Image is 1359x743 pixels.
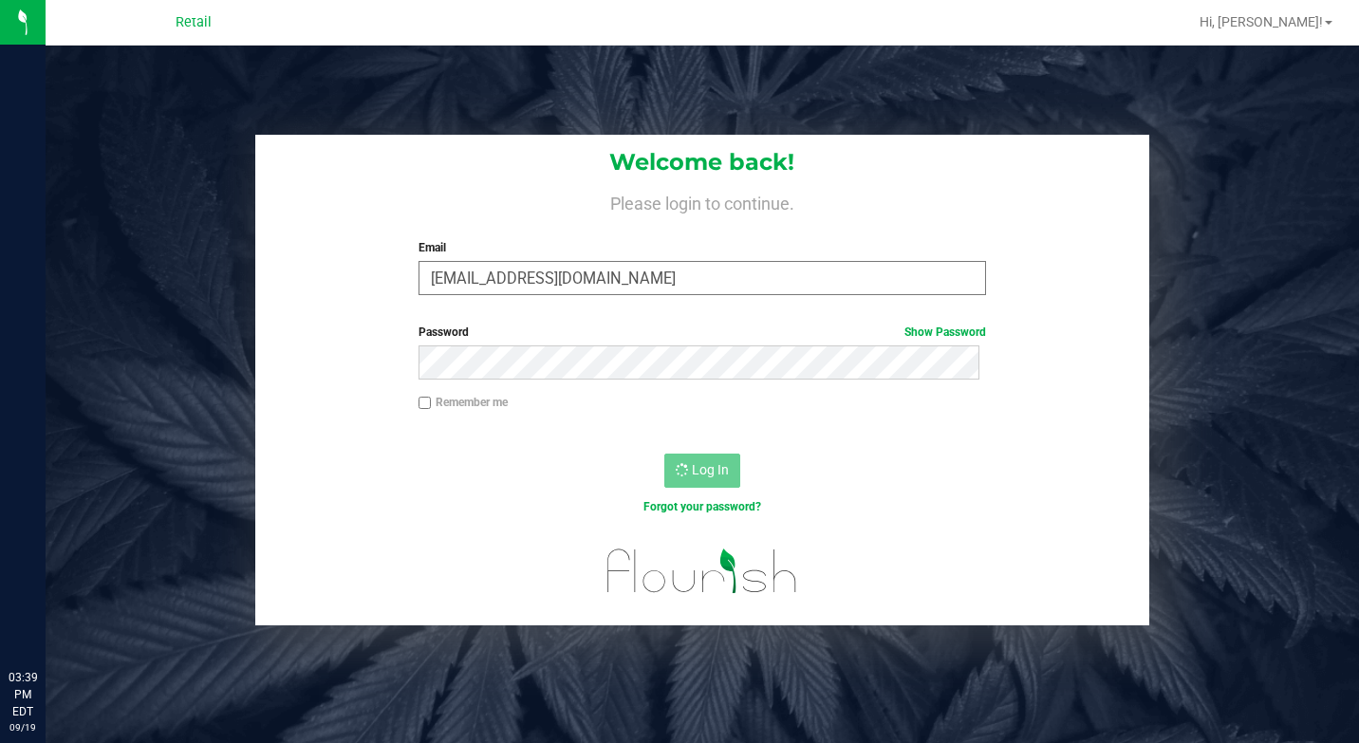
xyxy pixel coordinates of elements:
[664,454,740,488] button: Log In
[590,535,814,607] img: flourish_logo.svg
[176,14,212,30] span: Retail
[643,500,761,513] a: Forgot your password?
[692,462,729,477] span: Log In
[255,190,1150,213] h4: Please login to continue.
[904,325,986,339] a: Show Password
[9,669,37,720] p: 03:39 PM EDT
[9,720,37,734] p: 09/19
[419,325,469,339] span: Password
[419,239,986,256] label: Email
[255,150,1150,175] h1: Welcome back!
[419,394,508,411] label: Remember me
[1200,14,1323,29] span: Hi, [PERSON_NAME]!
[419,397,432,410] input: Remember me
